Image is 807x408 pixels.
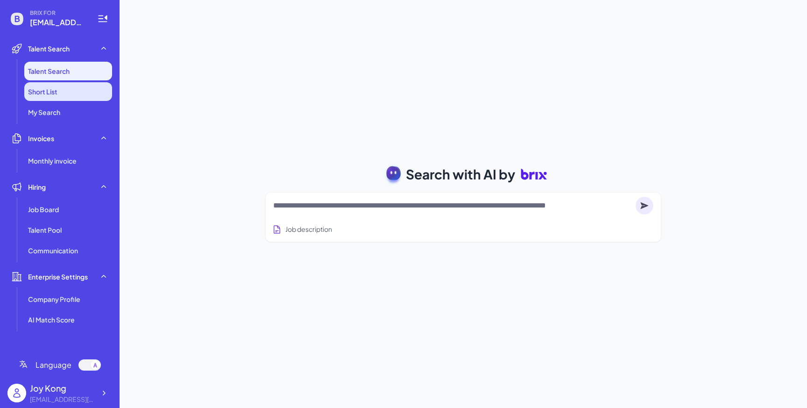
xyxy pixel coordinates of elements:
[28,225,62,235] span: Talent Pool
[28,44,70,53] span: Talent Search
[28,107,60,117] span: My Search
[30,394,95,404] div: joy@joinbrix.com
[270,221,334,238] button: Search using job description
[28,66,70,76] span: Talent Search
[28,134,54,143] span: Invoices
[406,165,515,184] span: Search with AI by
[28,87,57,96] span: Short List
[35,359,71,371] span: Language
[28,246,78,255] span: Communication
[30,17,86,28] span: joy@joinbrix.com
[28,205,59,214] span: Job Board
[30,382,95,394] div: Joy Kong
[28,315,75,324] span: AI Match Score
[28,182,46,192] span: Hiring
[28,272,88,281] span: Enterprise Settings
[28,294,80,304] span: Company Profile
[28,156,77,165] span: Monthly invoice
[7,384,26,402] img: user_logo.png
[30,9,86,17] span: BRIX FOR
